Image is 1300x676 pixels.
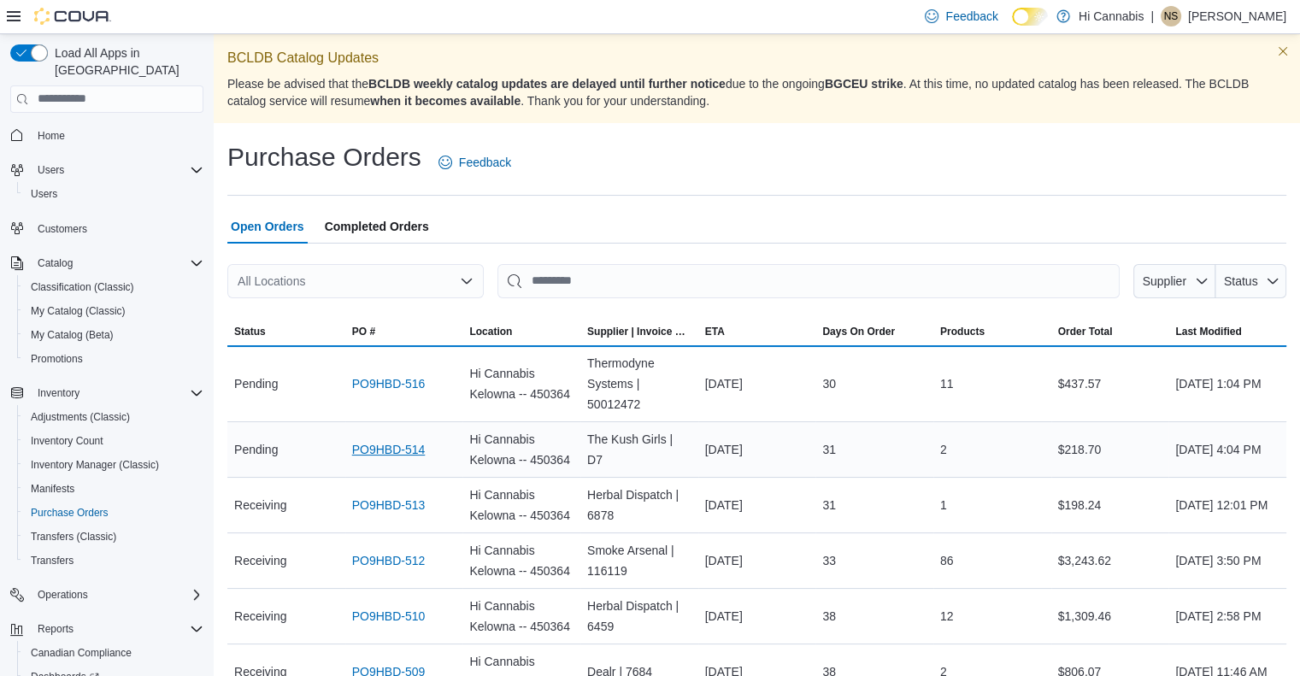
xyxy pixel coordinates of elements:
[24,325,121,345] a: My Catalog (Beta)
[24,349,203,369] span: Promotions
[234,550,286,571] span: Receiving
[352,439,426,460] a: PO9HBD-514
[31,253,203,273] span: Catalog
[1164,6,1179,26] span: NS
[234,606,286,626] span: Receiving
[17,299,210,323] button: My Catalog (Classic)
[580,533,698,588] div: Smoke Arsenal | 116119
[462,318,580,345] button: Location
[580,478,698,532] div: Herbal Dispatch | 6878
[31,160,71,180] button: Users
[1168,432,1286,467] div: [DATE] 4:04 PM
[1224,274,1258,288] span: Status
[3,617,210,641] button: Reports
[24,184,203,204] span: Users
[3,583,210,607] button: Operations
[370,94,521,108] strong: when it becomes available
[1168,488,1286,522] div: [DATE] 12:01 PM
[945,8,997,25] span: Feedback
[325,209,429,244] span: Completed Orders
[24,550,80,571] a: Transfers
[1058,325,1113,338] span: Order Total
[31,506,109,520] span: Purchase Orders
[24,301,132,321] a: My Catalog (Classic)
[31,410,130,424] span: Adjustments (Classic)
[24,407,137,427] a: Adjustments (Classic)
[698,318,816,345] button: ETA
[17,501,210,525] button: Purchase Orders
[24,431,203,451] span: Inventory Count
[31,304,126,318] span: My Catalog (Classic)
[1168,367,1286,401] div: [DATE] 1:04 PM
[24,503,115,523] a: Purchase Orders
[352,606,426,626] a: PO9HBD-510
[227,140,421,174] h1: Purchase Orders
[933,318,1051,345] button: Products
[580,422,698,477] div: The Kush Girls | D7
[31,328,114,342] span: My Catalog (Beta)
[24,301,203,321] span: My Catalog (Classic)
[940,550,954,571] span: 86
[469,485,574,526] span: Hi Cannabis Kelowna -- 450364
[1161,6,1181,26] div: Nicole Sunderman
[24,643,138,663] a: Canadian Compliance
[3,251,210,275] button: Catalog
[48,44,203,79] span: Load All Apps in [GEOGRAPHIC_DATA]
[1051,367,1169,401] div: $437.57
[1175,325,1241,338] span: Last Modified
[3,216,210,241] button: Customers
[822,439,836,460] span: 31
[1051,432,1169,467] div: $218.70
[17,347,210,371] button: Promotions
[469,540,574,581] span: Hi Cannabis Kelowna -- 450364
[24,325,203,345] span: My Catalog (Beta)
[705,325,725,338] span: ETA
[31,530,116,544] span: Transfers (Classic)
[1168,599,1286,633] div: [DATE] 2:58 PM
[1051,544,1169,578] div: $3,243.62
[580,318,698,345] button: Supplier | Invoice Number
[3,158,210,182] button: Users
[17,453,210,477] button: Inventory Manager (Classic)
[38,588,88,602] span: Operations
[469,429,574,470] span: Hi Cannabis Kelowna -- 450364
[31,383,203,403] span: Inventory
[24,550,203,571] span: Transfers
[31,482,74,496] span: Manifests
[940,325,985,338] span: Products
[469,596,574,637] span: Hi Cannabis Kelowna -- 450364
[24,431,110,451] a: Inventory Count
[24,184,64,204] a: Users
[24,455,203,475] span: Inventory Manager (Classic)
[31,352,83,366] span: Promotions
[368,77,726,91] strong: BCLDB weekly catalog updates are delayed until further notice
[38,163,64,177] span: Users
[460,274,474,288] button: Open list of options
[17,405,210,429] button: Adjustments (Classic)
[31,585,203,605] span: Operations
[698,367,816,401] div: [DATE]
[1079,6,1144,26] p: Hi Cannabis
[38,222,87,236] span: Customers
[227,75,1286,109] p: Please be advised that the due to the ongoing . At this time, no updated catalog has been release...
[231,209,304,244] span: Open Orders
[698,488,816,522] div: [DATE]
[31,125,203,146] span: Home
[31,585,95,605] button: Operations
[469,325,512,338] div: Location
[1273,41,1293,62] button: Dismiss this callout
[31,434,103,448] span: Inventory Count
[17,549,210,573] button: Transfers
[698,544,816,578] div: [DATE]
[580,346,698,421] div: Thermodyne Systems | 50012472
[234,325,266,338] span: Status
[1051,488,1169,522] div: $198.24
[24,455,166,475] a: Inventory Manager (Classic)
[352,495,426,515] a: PO9HBD-513
[24,503,203,523] span: Purchase Orders
[1168,318,1286,345] button: Last Modified
[469,363,574,404] span: Hi Cannabis Kelowna -- 450364
[31,219,94,239] a: Customers
[352,550,426,571] a: PO9HBD-512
